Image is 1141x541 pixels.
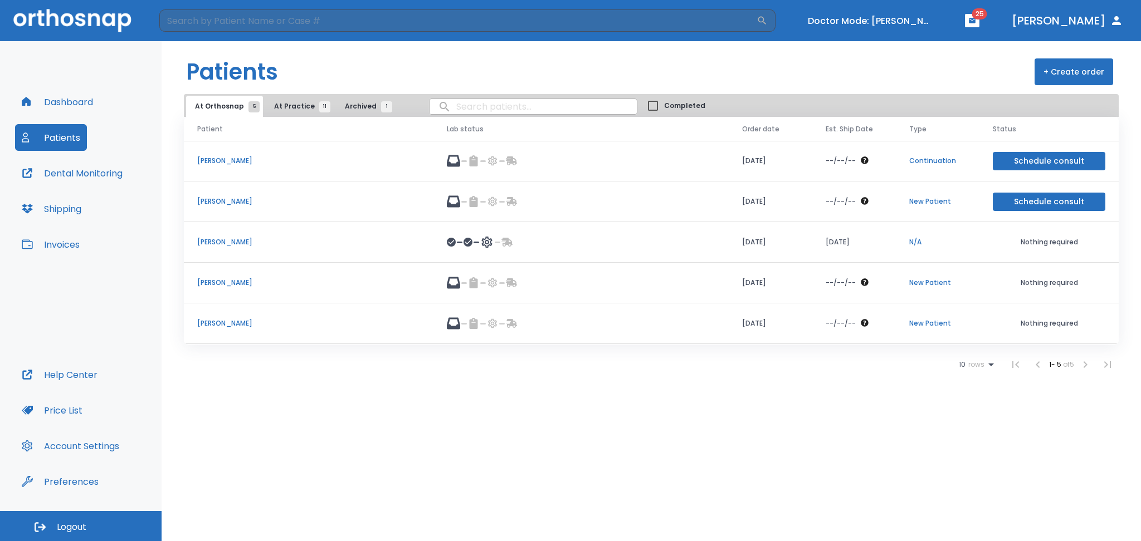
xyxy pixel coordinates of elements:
h1: Patients [186,55,278,88]
p: --/--/-- [826,278,856,288]
div: The date will be available after approving treatment plan [826,318,882,328]
p: New Patient [909,196,966,206]
button: Preferences [15,468,105,495]
p: [PERSON_NAME] [197,196,420,206]
button: Schedule consult [993,193,1105,211]
span: Lab status [447,124,484,134]
button: Invoices [15,231,86,258]
td: [DATE] [729,141,812,181]
p: [PERSON_NAME] [197,318,420,328]
span: rows [966,361,984,368]
div: tabs [186,96,398,117]
p: --/--/-- [826,156,856,166]
td: [DATE] [812,222,896,263]
span: 1 [381,101,392,112]
button: Patients [15,124,87,151]
button: Help Center [15,361,104,388]
button: Dental Monitoring [15,160,129,186]
span: 5 [248,101,260,112]
td: [DATE] [729,181,812,222]
p: Nothing required [993,278,1105,288]
p: N/A [909,237,966,247]
span: 25 [972,8,987,19]
span: Archived [345,101,387,111]
span: Type [909,124,927,134]
span: Order date [742,124,779,134]
td: [DATE] [729,303,812,344]
button: Price List [15,397,89,424]
button: + Create order [1035,58,1113,85]
p: Nothing required [993,237,1105,247]
p: Nothing required [993,318,1105,328]
img: Orthosnap [13,9,131,32]
span: Status [993,124,1016,134]
button: Doctor Mode: [PERSON_NAME] [803,12,937,30]
button: [PERSON_NAME] [1007,11,1128,31]
span: At Practice [274,101,325,111]
p: New Patient [909,318,966,328]
div: The date will be available after approving treatment plan [826,156,882,166]
div: The date will be available after approving treatment plan [826,196,882,206]
span: Completed [664,101,705,111]
span: of 5 [1063,360,1074,369]
p: --/--/-- [826,318,856,328]
button: Schedule consult [993,152,1105,170]
span: 11 [319,101,330,112]
div: The date will be available after approving treatment plan [826,278,882,288]
p: [PERSON_NAME] [197,278,420,288]
span: Patient [197,124,223,134]
button: Dashboard [15,88,100,115]
p: Continuation [909,156,966,166]
span: Est. Ship Date [826,124,873,134]
p: --/--/-- [826,196,856,206]
input: search [430,96,637,117]
button: Account Settings [15,432,126,459]
button: Shipping [15,195,88,222]
p: [PERSON_NAME] [197,156,420,166]
span: 1 - 5 [1049,360,1063,369]
td: [DATE] [729,222,812,263]
input: Search by Patient Name or Case # [159,9,757,32]
p: New Patient [909,278,966,288]
td: [DATE] [729,263,812,303]
span: 10 [959,361,966,368]
p: [PERSON_NAME] [197,237,420,247]
span: Logout [57,521,86,533]
span: At Orthosnap [195,101,254,111]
